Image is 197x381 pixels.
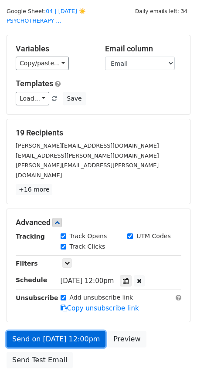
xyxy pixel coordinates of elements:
[16,142,159,149] small: [PERSON_NAME][EMAIL_ADDRESS][DOMAIN_NAME]
[70,293,133,302] label: Add unsubscribe link
[61,304,139,312] a: Copy unsubscribe link
[7,8,86,24] a: 04 | [DATE] ☀️PSYCHOTHERAPY ...
[63,92,85,105] button: Save
[16,162,159,179] small: [PERSON_NAME][EMAIL_ADDRESS][PERSON_NAME][DOMAIN_NAME]
[16,152,159,159] small: [EMAIL_ADDRESS][PERSON_NAME][DOMAIN_NAME]
[7,331,105,347] a: Send on [DATE] 12:00pm
[61,277,114,285] span: [DATE] 12:00pm
[16,44,92,54] h5: Variables
[16,294,58,301] strong: Unsubscribe
[7,352,73,368] a: Send Test Email
[136,232,170,241] label: UTM Codes
[153,339,197,381] iframe: Chat Widget
[16,57,69,70] a: Copy/paste...
[132,7,190,16] span: Daily emails left: 34
[16,276,47,283] strong: Schedule
[70,232,107,241] label: Track Opens
[108,331,146,347] a: Preview
[105,44,181,54] h5: Email column
[16,92,49,105] a: Load...
[70,242,105,251] label: Track Clicks
[16,218,181,227] h5: Advanced
[16,128,181,138] h5: 19 Recipients
[16,233,45,240] strong: Tracking
[16,260,38,267] strong: Filters
[132,8,190,14] a: Daily emails left: 34
[16,184,52,195] a: +16 more
[7,8,86,24] small: Google Sheet:
[16,79,53,88] a: Templates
